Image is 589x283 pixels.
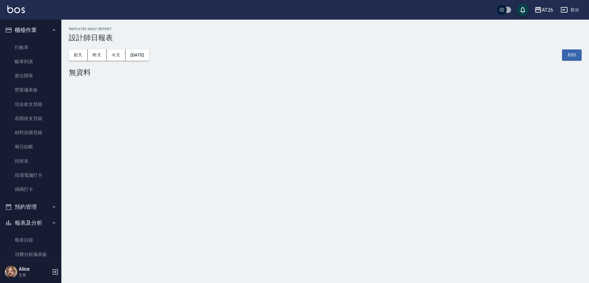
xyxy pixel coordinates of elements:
[88,49,107,61] button: 昨天
[517,4,529,16] button: save
[2,233,59,247] a: 報表目錄
[2,247,59,262] a: 消費分析儀表板
[69,49,88,61] button: 前天
[2,215,59,231] button: 報表及分析
[2,97,59,111] a: 現金收支登錄
[7,6,25,13] img: Logo
[2,168,59,182] a: 現場電腦打卡
[2,111,59,126] a: 高階收支登錄
[2,55,59,69] a: 帳單列表
[125,49,149,61] button: [DATE]
[2,182,59,196] a: 掃碼打卡
[69,33,582,42] h3: 設計師日報表
[2,199,59,215] button: 預約管理
[2,140,59,154] a: 每日結帳
[2,69,59,83] a: 座位開單
[2,126,59,140] a: 材料自購登錄
[5,266,17,278] img: Person
[107,49,126,61] button: 今天
[19,272,50,278] p: 主管
[542,6,553,14] div: AT26
[2,41,59,55] a: 打帳單
[2,154,59,168] a: 排班表
[2,22,59,38] button: 櫃檯作業
[562,49,582,61] button: 列印
[532,4,556,16] button: AT26
[19,266,50,272] h5: Alice
[2,83,59,97] a: 營業儀表板
[69,27,582,31] h2: Employee Daily Report
[558,4,582,16] button: 登出
[69,68,582,77] div: 無資料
